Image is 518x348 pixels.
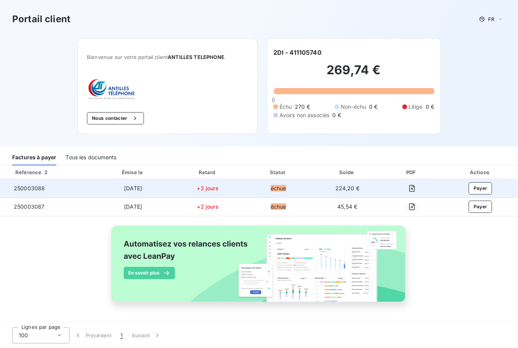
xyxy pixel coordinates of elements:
span: +2 jours [197,185,218,191]
button: Précédent [70,327,116,343]
button: Payer [469,182,492,194]
img: Company logo [87,78,136,100]
span: Litige [409,103,423,111]
img: banner [105,221,414,315]
button: Nous contacter [87,112,144,124]
div: Solde [315,168,380,176]
h2: 269,74 € [273,62,434,85]
div: Retard [173,168,242,176]
span: 250003087 [14,203,44,211]
span: +2 jours [197,203,218,210]
span: 45,54 € [337,203,357,210]
span: Non-échu [341,103,366,111]
span: 224,20 € [335,185,359,191]
span: 0 € [369,103,377,111]
button: 1 [116,327,127,343]
span: ANTILLES TELEPHONE [168,54,224,60]
div: Statut [245,168,312,176]
span: [DATE] [124,185,142,191]
div: Émise le [96,168,170,176]
h3: Portail client [12,12,70,26]
span: 270 € [295,103,310,111]
span: [DATE] [124,203,142,210]
button: Suivant [127,327,166,343]
span: Bienvenue sur votre portail client . [87,54,248,60]
span: échue [271,203,286,210]
span: échue [271,185,286,191]
span: 250003088 [14,185,45,192]
span: Échu [279,103,292,111]
div: Référence [6,169,41,175]
div: Factures à payer [12,149,56,165]
span: 2 [44,169,47,175]
div: Tous les documents [65,149,116,165]
span: FR [488,16,494,22]
span: 0 € [332,111,341,119]
div: Actions [444,168,516,176]
span: 1 [121,332,123,339]
button: Payer [469,201,492,213]
span: 100 [19,332,28,339]
div: PDF [383,168,441,176]
h6: 2DI - 411105740 [273,48,322,57]
span: 0 € [426,103,434,111]
span: Avoirs non associés [279,111,330,119]
span: 0 [272,97,275,103]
